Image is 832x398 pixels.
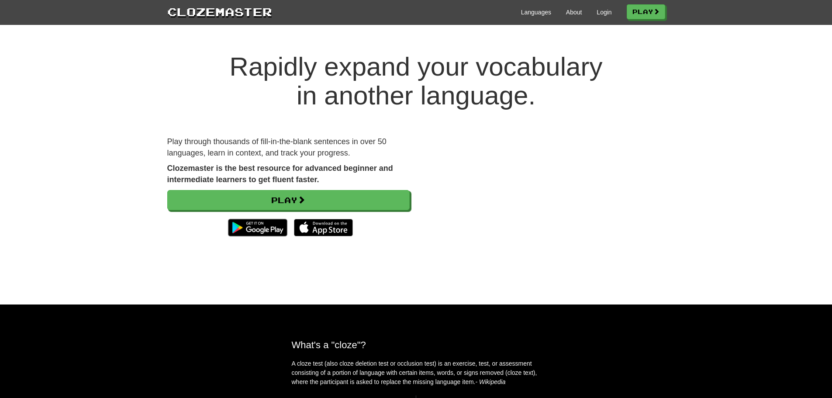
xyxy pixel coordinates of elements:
[294,219,353,236] img: Download_on_the_App_Store_Badge_US-UK_135x40-25178aeef6eb6b83b96f5f2d004eda3bffbb37122de64afbaef7...
[167,190,410,210] a: Play
[521,8,551,17] a: Languages
[292,359,541,387] p: A cloze test (also cloze deletion test or occlusion test) is an exercise, test, or assessment con...
[476,378,506,385] em: - Wikipedia
[597,8,611,17] a: Login
[566,8,582,17] a: About
[167,136,410,159] p: Play through thousands of fill-in-the-blank sentences in over 50 languages, learn in context, and...
[627,4,665,19] a: Play
[167,164,393,184] strong: Clozemaster is the best resource for advanced beginner and intermediate learners to get fluent fa...
[167,3,272,20] a: Clozemaster
[292,339,541,350] h2: What's a "cloze"?
[224,215,291,241] img: Get it on Google Play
